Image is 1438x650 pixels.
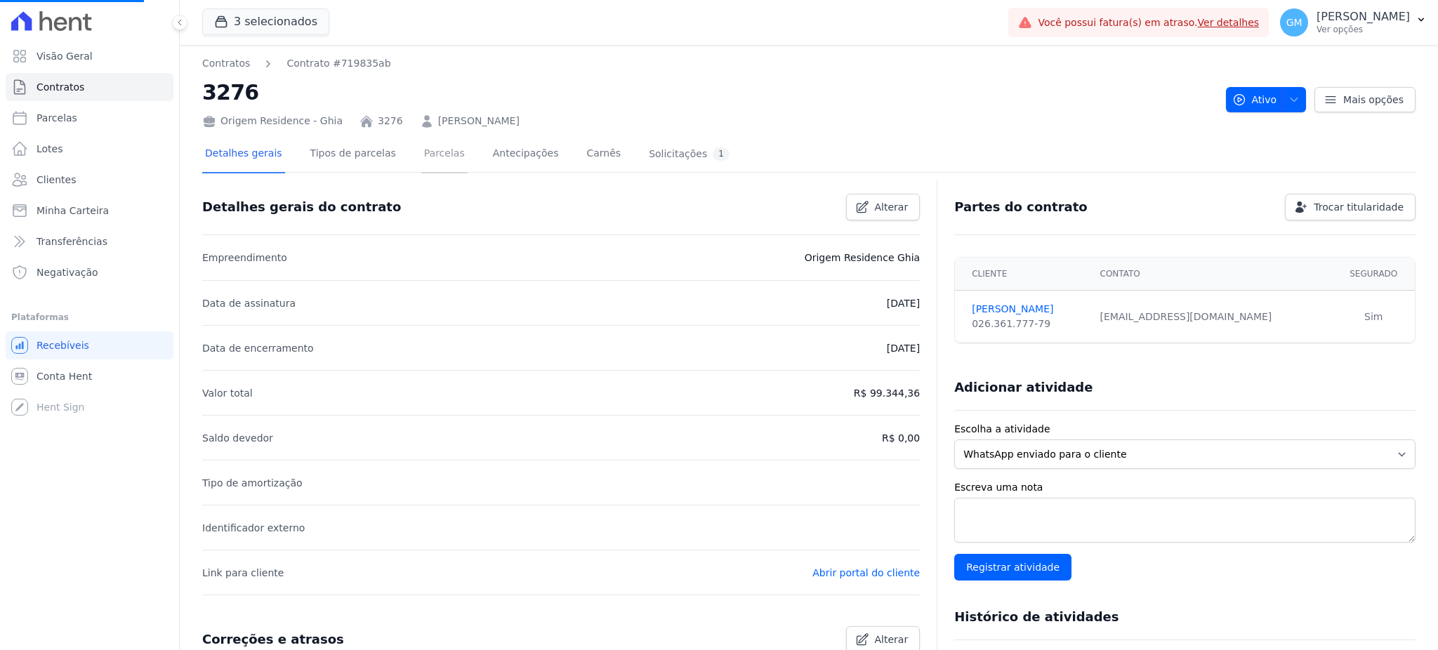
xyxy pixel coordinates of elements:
[378,114,403,128] a: 3276
[882,430,920,446] p: R$ 0,00
[202,430,273,446] p: Saldo devedor
[1317,24,1410,35] p: Ver opções
[37,80,84,94] span: Contratos
[646,136,732,173] a: Solicitações1
[37,111,77,125] span: Parcelas
[37,49,93,63] span: Visão Geral
[955,258,1091,291] th: Cliente
[202,631,344,648] h3: Correções e atrasos
[1317,10,1410,24] p: [PERSON_NAME]
[37,369,92,383] span: Conta Hent
[649,147,730,161] div: Solicitações
[202,56,1215,71] nav: Breadcrumb
[1038,15,1259,30] span: Você possui fatura(s) em atraso.
[713,147,730,161] div: 1
[202,564,284,581] p: Link para cliente
[875,632,909,646] span: Alterar
[202,249,287,266] p: Empreendimento
[202,56,250,71] a: Contratos
[37,234,107,248] span: Transferências
[6,166,173,194] a: Clientes
[954,609,1119,625] h3: Histórico de atividades
[37,338,89,352] span: Recebíveis
[421,136,468,173] a: Parcelas
[1343,93,1404,107] span: Mais opções
[1286,18,1302,27] span: GM
[954,422,1416,437] label: Escolha a atividade
[1285,194,1416,220] a: Trocar titularidade
[1314,200,1404,214] span: Trocar titularidade
[875,200,909,214] span: Alterar
[202,475,303,491] p: Tipo de amortização
[6,104,173,132] a: Parcelas
[972,302,1083,317] a: [PERSON_NAME]
[805,249,920,266] p: Origem Residence Ghia
[202,199,401,215] h3: Detalhes gerais do contrato
[854,385,920,402] p: R$ 99.344,36
[954,554,1071,581] input: Registrar atividade
[6,135,173,163] a: Lotes
[6,362,173,390] a: Conta Hent
[583,136,624,173] a: Carnês
[1226,87,1307,112] button: Ativo
[202,385,253,402] p: Valor total
[1092,258,1333,291] th: Contato
[1198,17,1260,28] a: Ver detalhes
[286,56,390,71] a: Contrato #719835ab
[954,480,1416,495] label: Escreva uma nota
[202,340,314,357] p: Data de encerramento
[6,197,173,225] a: Minha Carteira
[202,136,285,173] a: Detalhes gerais
[37,265,98,279] span: Negativação
[6,258,173,286] a: Negativação
[1269,3,1438,42] button: GM [PERSON_NAME] Ver opções
[308,136,399,173] a: Tipos de parcelas
[812,567,920,578] a: Abrir portal do cliente
[202,56,391,71] nav: Breadcrumb
[490,136,562,173] a: Antecipações
[954,199,1088,215] h3: Partes do contrato
[202,295,296,312] p: Data de assinatura
[954,379,1093,396] h3: Adicionar atividade
[202,114,343,128] div: Origem Residence - Ghia
[37,204,109,218] span: Minha Carteira
[6,331,173,359] a: Recebíveis
[972,317,1083,331] div: 026.361.777-79
[846,194,921,220] a: Alterar
[1333,258,1415,291] th: Segurado
[887,340,920,357] p: [DATE]
[1314,87,1416,112] a: Mais opções
[37,173,76,187] span: Clientes
[1232,87,1277,112] span: Ativo
[1100,310,1324,324] div: [EMAIL_ADDRESS][DOMAIN_NAME]
[11,309,168,326] div: Plataformas
[202,8,329,35] button: 3 selecionados
[438,114,520,128] a: [PERSON_NAME]
[6,227,173,256] a: Transferências
[887,295,920,312] p: [DATE]
[37,142,63,156] span: Lotes
[202,77,1215,108] h2: 3276
[1333,291,1415,343] td: Sim
[6,42,173,70] a: Visão Geral
[6,73,173,101] a: Contratos
[202,519,305,536] p: Identificador externo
